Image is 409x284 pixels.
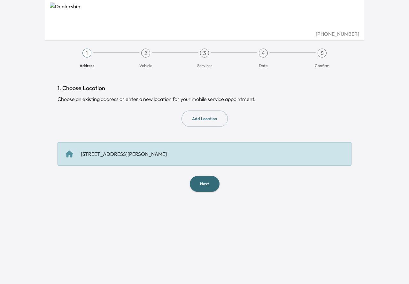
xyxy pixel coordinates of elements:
[141,49,150,58] div: 2
[58,95,351,103] div: Choose an existing address or enter a new location for your mobile service appointment.
[197,63,212,68] span: Services
[181,111,228,127] button: Add Location
[259,63,268,68] span: Date
[259,49,268,58] div: 4
[80,63,95,68] span: Address
[58,84,351,93] h1: 1. Choose Location
[200,49,209,58] div: 3
[82,49,91,58] div: 1
[315,63,329,68] span: Confirm
[50,30,359,38] div: [PHONE_NUMBER]
[81,150,167,158] div: [STREET_ADDRESS][PERSON_NAME]
[318,49,327,58] div: 5
[50,3,359,30] img: Dealership
[139,63,152,68] span: Vehicle
[190,176,220,192] button: Next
